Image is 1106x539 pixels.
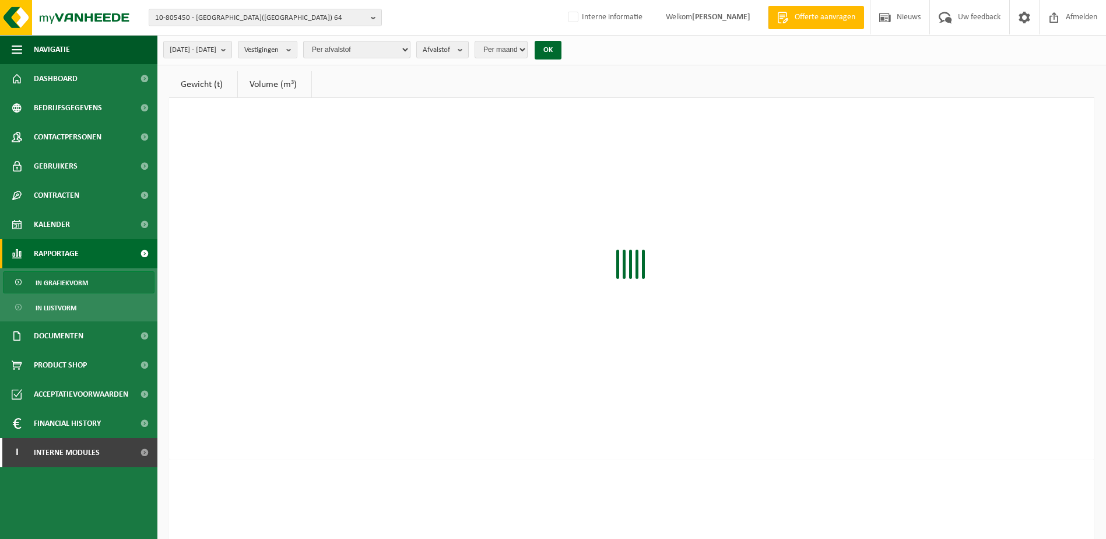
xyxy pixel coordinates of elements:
span: In lijstvorm [36,297,76,319]
span: Product Shop [34,351,87,380]
span: Kalender [34,210,70,239]
strong: [PERSON_NAME] [692,13,750,22]
span: Rapportage [34,239,79,268]
span: 10-805450 - [GEOGRAPHIC_DATA]([GEOGRAPHIC_DATA]) 64 [155,9,366,27]
span: Contracten [34,181,79,210]
label: Interne informatie [566,9,642,26]
span: Bedrijfsgegevens [34,93,102,123]
span: Afvalstof [423,41,453,59]
button: OK [535,41,561,60]
button: Afvalstof [416,41,469,58]
button: Vestigingen [238,41,297,58]
span: [DATE] - [DATE] [170,41,216,59]
span: Documenten [34,321,83,351]
a: Gewicht (t) [169,71,237,98]
span: Gebruikers [34,152,78,181]
a: Volume (m³) [238,71,311,98]
a: In grafiekvorm [3,271,155,293]
a: Offerte aanvragen [768,6,864,29]
button: [DATE] - [DATE] [163,41,232,58]
span: Contactpersonen [34,123,101,152]
span: In grafiekvorm [36,272,88,294]
a: In lijstvorm [3,296,155,318]
span: Interne modules [34,438,100,467]
span: Vestigingen [244,41,282,59]
span: Dashboard [34,64,78,93]
span: Financial History [34,409,101,438]
button: 10-805450 - [GEOGRAPHIC_DATA]([GEOGRAPHIC_DATA]) 64 [149,9,382,26]
span: Offerte aanvragen [792,12,858,23]
span: Navigatie [34,35,70,64]
span: Acceptatievoorwaarden [34,380,128,409]
span: I [12,438,22,467]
